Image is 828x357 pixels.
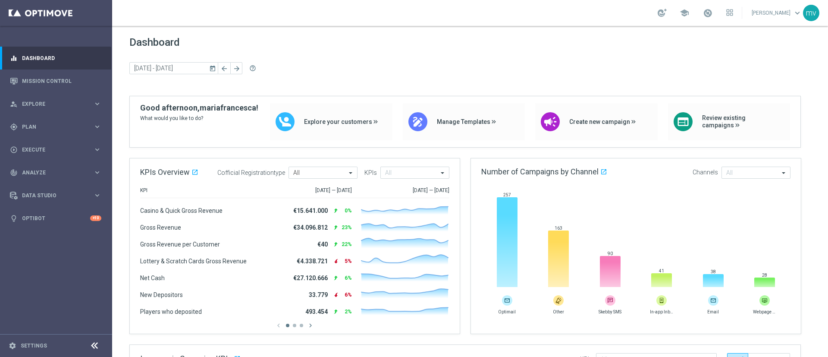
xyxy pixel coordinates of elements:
[10,123,93,131] div: Plan
[10,146,18,154] i: play_circle_outline
[9,78,102,85] button: Mission Control
[22,124,93,130] span: Plan
[22,147,93,152] span: Execute
[90,215,101,221] div: +10
[9,101,102,107] button: person_search Explore keyboard_arrow_right
[9,146,102,153] button: play_circle_outline Execute keyboard_arrow_right
[751,6,803,19] a: [PERSON_NAME]keyboard_arrow_down
[10,54,18,62] i: equalizer
[10,215,18,222] i: lightbulb
[793,8,802,18] span: keyboard_arrow_down
[22,193,93,198] span: Data Studio
[22,70,101,92] a: Mission Control
[93,191,101,199] i: keyboard_arrow_right
[680,8,689,18] span: school
[93,168,101,177] i: keyboard_arrow_right
[22,207,90,230] a: Optibot
[10,100,93,108] div: Explore
[9,192,102,199] button: Data Studio keyboard_arrow_right
[10,192,93,199] div: Data Studio
[22,170,93,175] span: Analyze
[9,342,16,350] i: settings
[22,101,93,107] span: Explore
[9,55,102,62] button: equalizer Dashboard
[93,100,101,108] i: keyboard_arrow_right
[10,123,18,131] i: gps_fixed
[10,70,101,92] div: Mission Control
[10,146,93,154] div: Execute
[10,169,93,177] div: Analyze
[93,123,101,131] i: keyboard_arrow_right
[10,169,18,177] i: track_changes
[10,47,101,70] div: Dashboard
[22,47,101,70] a: Dashboard
[803,5,819,21] div: mv
[9,169,102,176] button: track_changes Analyze keyboard_arrow_right
[93,145,101,154] i: keyboard_arrow_right
[10,207,101,230] div: Optibot
[9,215,102,222] button: lightbulb Optibot +10
[10,100,18,108] i: person_search
[21,343,47,348] a: Settings
[9,123,102,130] button: gps_fixed Plan keyboard_arrow_right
